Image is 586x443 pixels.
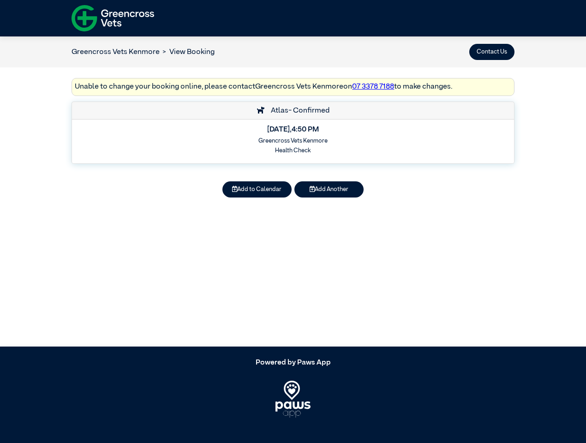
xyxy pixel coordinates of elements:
[352,83,394,90] a: 07 3378 7188
[72,78,514,96] div: Unable to change your booking online, please contact Greencross Vets Kenmore on to make changes.
[78,147,508,154] h6: Health Check
[288,107,329,114] span: - Confirmed
[294,181,364,198] button: Add Another
[72,48,160,56] a: Greencross Vets Kenmore
[275,381,311,418] img: PawsApp
[78,138,508,144] h6: Greencross Vets Kenmore
[72,47,215,58] nav: breadcrumb
[160,47,215,58] li: View Booking
[72,2,154,34] img: f-logo
[222,181,292,198] button: Add to Calendar
[469,44,514,60] button: Contact Us
[266,107,288,114] span: Atlas
[72,359,514,367] h5: Powered by Paws App
[78,126,508,134] h5: [DATE] , 4:50 PM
